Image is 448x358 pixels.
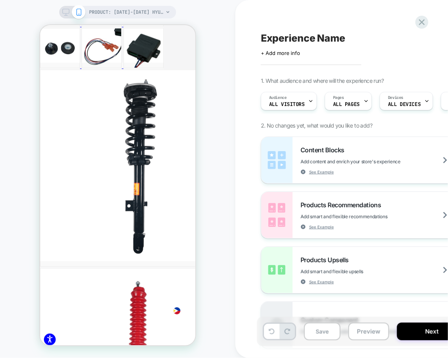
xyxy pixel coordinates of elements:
[42,3,82,43] img: Strutmasters Conversion Kits 2011-2013 Hyundai Equus Air Suspension Conversion/Delete Kit With Su...
[89,6,164,18] span: PRODUCT: [DATE]-[DATE] Hyundai Equus Air Suspension Conversion/Delete Kit With Suspension Light D...
[300,268,402,274] span: Add smart and flexible upsells
[300,201,385,209] span: Products Recommendations
[6,3,30,27] button: Open LiveChat chat widget
[300,214,427,219] span: Add smart and flexible recommendations
[269,95,287,100] span: Audience
[261,50,300,56] span: + Add more info
[300,159,440,164] span: Add content and enrich your store's experience
[388,95,403,100] span: Devices
[261,32,345,44] span: Experience Name
[388,102,421,107] span: ALL DEVICES
[84,3,124,43] img: Strutmasters Conversion Kits 2011-2013 Hyundai Equus Air Suspension Conversion/Delete Kit With Su...
[333,102,360,107] span: ALL PAGES
[300,256,353,264] span: Products Upsells
[309,169,334,175] span: See Example
[348,323,389,340] button: Preview
[269,102,305,107] span: All Visitors
[300,316,362,324] span: Custom Component
[309,224,334,230] span: See Example
[261,77,384,84] span: 1. What audience and where will the experience run?
[333,95,344,100] span: Pages
[300,146,348,154] span: Content Blocks
[304,323,341,340] button: Save
[261,122,372,129] span: 2. No changes yet, what would you like to add?
[309,279,334,285] span: See Example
